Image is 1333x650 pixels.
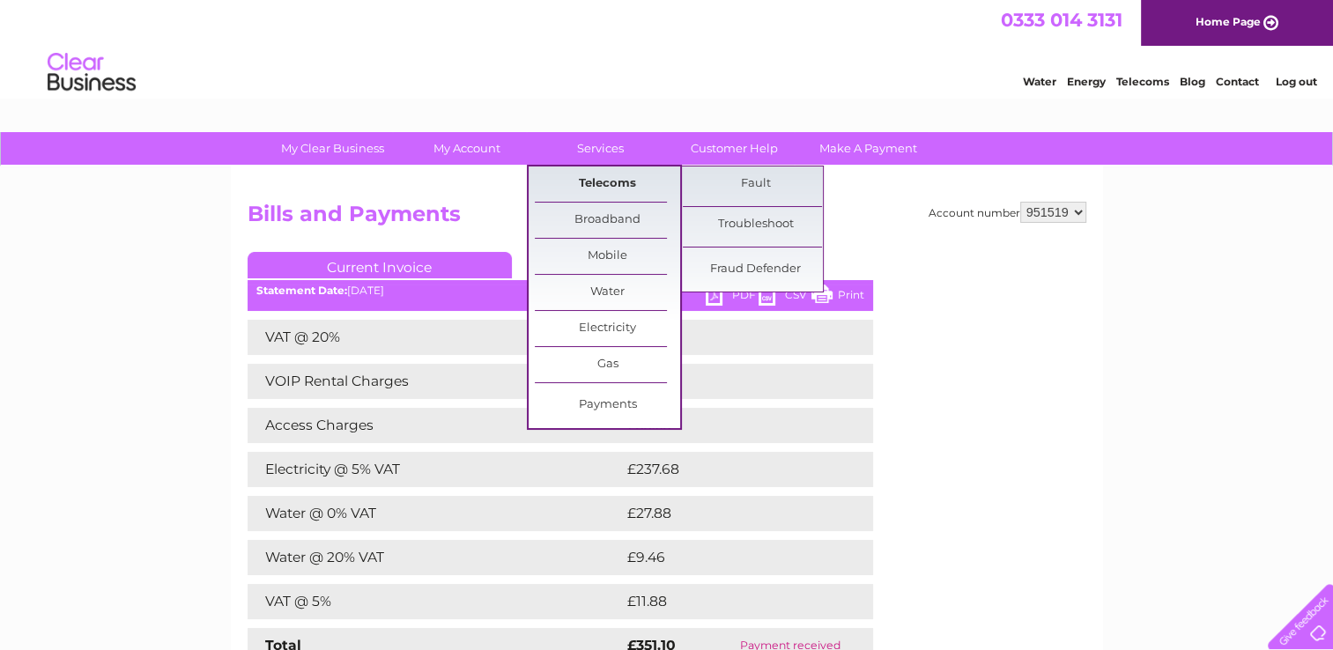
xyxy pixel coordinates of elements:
[535,347,680,382] a: Gas
[683,207,828,242] a: Troubleshoot
[248,364,623,399] td: VOIP Rental Charges
[1275,75,1316,88] a: Log out
[535,311,680,346] a: Electricity
[811,284,864,310] a: Print
[1216,75,1259,88] a: Contact
[535,388,680,423] a: Payments
[535,275,680,310] a: Water
[929,202,1086,223] div: Account number
[248,320,623,355] td: VAT @ 20%
[1067,75,1106,88] a: Energy
[47,46,137,100] img: logo.png
[623,584,834,619] td: £11.88
[248,452,623,487] td: Electricity @ 5% VAT
[248,284,873,297] div: [DATE]
[260,132,405,165] a: My Clear Business
[623,540,833,575] td: £9.46
[1001,9,1122,31] a: 0333 014 3131
[248,202,1086,235] h2: Bills and Payments
[394,132,539,165] a: My Account
[248,252,512,278] a: Current Invoice
[683,252,828,287] a: Fraud Defender
[251,10,1084,85] div: Clear Business is a trading name of Verastar Limited (registered in [GEOGRAPHIC_DATA] No. 3667643...
[706,284,759,310] a: PDF
[1116,75,1169,88] a: Telecoms
[623,320,836,355] td: £12.28
[759,284,811,310] a: CSV
[535,203,680,238] a: Broadband
[248,540,623,575] td: Water @ 20% VAT
[535,166,680,202] a: Telecoms
[662,132,807,165] a: Customer Help
[623,452,841,487] td: £237.68
[1023,75,1056,88] a: Water
[623,496,837,531] td: £27.88
[256,284,347,297] b: Statement Date:
[796,132,941,165] a: Make A Payment
[1180,75,1205,88] a: Blog
[248,408,623,443] td: Access Charges
[623,408,837,443] td: £35.63
[248,584,623,619] td: VAT @ 5%
[535,239,680,274] a: Mobile
[683,166,828,202] a: Fault
[248,496,623,531] td: Water @ 0% VAT
[528,132,673,165] a: Services
[623,364,836,399] td: £16.29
